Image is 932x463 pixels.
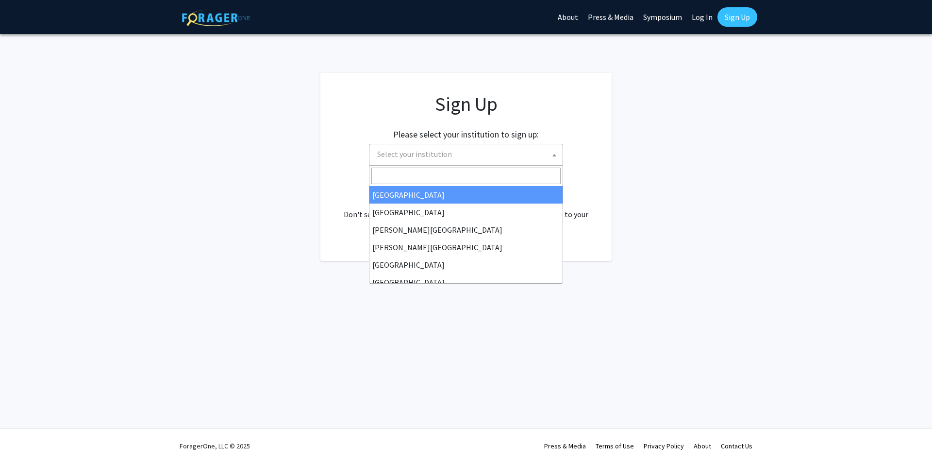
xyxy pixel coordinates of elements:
li: [PERSON_NAME][GEOGRAPHIC_DATA] [369,239,563,256]
a: Sign Up [717,7,757,27]
div: ForagerOne, LLC © 2025 [180,429,250,463]
iframe: Chat [7,419,41,456]
h1: Sign Up [340,92,592,116]
span: Select your institution [369,144,563,166]
a: Contact Us [721,442,752,450]
li: [PERSON_NAME][GEOGRAPHIC_DATA] [369,221,563,239]
span: Select your institution [377,149,452,159]
li: [GEOGRAPHIC_DATA] [369,204,563,221]
li: [GEOGRAPHIC_DATA] [369,256,563,274]
img: ForagerOne Logo [182,9,250,26]
input: Search [371,168,561,184]
span: Select your institution [373,144,563,164]
h2: Please select your institution to sign up: [393,129,539,140]
li: [GEOGRAPHIC_DATA] [369,274,563,291]
a: Press & Media [544,442,586,450]
div: Already have an account? . Don't see your institution? about bringing ForagerOne to your institut... [340,185,592,232]
a: Terms of Use [596,442,634,450]
a: Privacy Policy [644,442,684,450]
a: About [694,442,711,450]
li: [GEOGRAPHIC_DATA] [369,186,563,204]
